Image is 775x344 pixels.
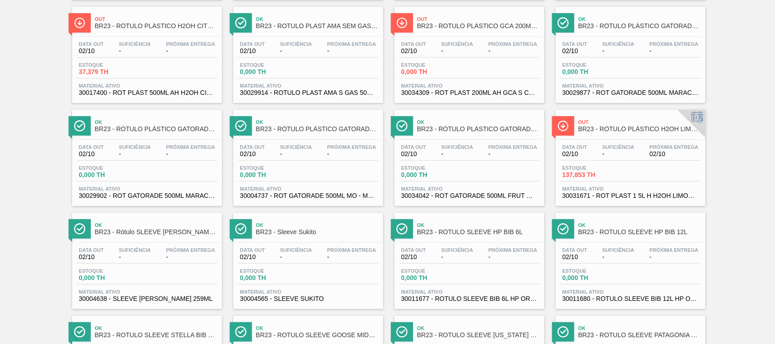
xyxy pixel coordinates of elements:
[396,223,408,235] img: Ícone
[79,151,104,157] span: 02/10
[79,275,143,281] span: 0,000 TH
[240,186,376,192] span: Material ativo
[240,295,376,302] span: 30004565 - SLEEVE SUKITO
[227,103,388,206] a: ÍconeOkBR23 - RÓTULO PLÁSTICO GATORADE MO-MELANCIA 500MLData out02/10Suficiência-Próxima Entrega-...
[79,268,143,274] span: Estoque
[79,172,143,178] span: 0,000 TH
[256,222,379,228] span: Ok
[240,144,265,150] span: Data out
[95,23,217,29] span: BR23 - RÓTULO PLÁSTICO H2OH CITRUS 500ML AH
[417,16,540,22] span: Out
[441,247,473,253] span: Suficiência
[240,83,376,88] span: Material ativo
[79,165,143,171] span: Estoque
[256,229,379,236] span: BR23 - Sleeve Sukito
[563,151,587,157] span: 02/10
[441,151,473,157] span: -
[578,332,701,339] span: BR23 - ROTULO SLEEVE PATAGONIA AMBER BIB 12
[401,172,465,178] span: 0,000 TH
[95,229,217,236] span: BR23 - Rótulo SLEEVE KLOS 259ML
[79,289,215,295] span: Material ativo
[578,126,701,133] span: BR23 - RÓTULO PLÁSTICO H2OH LIMONETO 1,5L H
[650,144,699,150] span: Próxima Entrega
[578,222,701,228] span: Ok
[74,326,85,338] img: Ícone
[578,325,701,331] span: Ok
[388,103,549,206] a: ÍconeOkBR23 - RÓTULO PLÁSTICO GATORADE FRUTAS CÍTRICAS 500ML HData out02/10Suficiência-Próxima En...
[240,151,265,157] span: 02/10
[235,326,247,338] img: Ícone
[79,48,104,54] span: 02/10
[441,48,473,54] span: -
[401,247,426,253] span: Data out
[240,89,376,96] span: 30029914 - ROTULO PLAST AMA S GAS 500ML H NIV23
[417,119,540,125] span: Ok
[119,151,151,157] span: -
[650,41,699,47] span: Próxima Entrega
[166,254,215,260] span: -
[327,41,376,47] span: Próxima Entrega
[401,48,426,54] span: 02/10
[256,16,379,22] span: Ok
[558,326,569,338] img: Ícone
[417,332,540,339] span: BR23 - ROTULO SLEEVE COLORADO RIB LG BIB 12 L
[578,23,701,29] span: BR23 - RÓTULO PLÁSTICO GATORADE MARACACUJÁ 500ML H
[240,69,304,75] span: 0,000 TH
[401,89,538,96] span: 30034309 - ROT PLAST 200ML AH GCA S CL NIV25
[401,41,426,47] span: Data out
[602,144,634,150] span: Suficiência
[563,62,626,68] span: Estoque
[79,41,104,47] span: Data out
[396,17,408,29] img: Ícone
[235,17,247,29] img: Ícone
[256,23,379,29] span: BR23 - ROTULO PLAST AMA SEM GAS 500ML NS
[235,120,247,132] img: Ícone
[563,275,626,281] span: 0,000 TH
[401,151,426,157] span: 02/10
[396,326,408,338] img: Ícone
[417,325,540,331] span: Ok
[563,247,587,253] span: Data out
[256,126,379,133] span: BR23 - RÓTULO PLÁSTICO GATORADE MO-MELANCIA 500ML
[563,144,587,150] span: Data out
[119,41,151,47] span: Suficiência
[563,172,626,178] span: 137,853 TH
[396,120,408,132] img: Ícone
[563,289,699,295] span: Material ativo
[401,83,538,88] span: Material ativo
[65,103,227,206] a: ÍconeOkBR23 - RÓTULO PLÁSTICO GATORADE MARACACUJÁ 500ML AHData out02/10Suficiência-Próxima Entreg...
[79,89,215,96] span: 30017400 - ROT PLAST 500ML AH H2OH CITRUS 429
[79,186,215,192] span: Material ativo
[401,192,538,199] span: 30034042 - ROT GATORADE 500ML FRUT CITRICAS H NIV25
[578,16,701,22] span: Ok
[166,144,215,150] span: Próxima Entrega
[549,103,710,206] a: ÍconeOutBR23 - RÓTULO PLÁSTICO H2OH LIMONETO 1,5L HData out02/10Suficiência-Próxima Entrega02/10E...
[578,119,701,125] span: Out
[95,222,217,228] span: Ok
[563,165,626,171] span: Estoque
[401,165,465,171] span: Estoque
[650,247,699,253] span: Próxima Entrega
[441,41,473,47] span: Suficiência
[401,69,465,75] span: 0,000 TH
[441,254,473,260] span: -
[327,144,376,150] span: Próxima Entrega
[558,17,569,29] img: Ícone
[280,247,312,253] span: Suficiência
[280,144,312,150] span: Suficiência
[79,254,104,260] span: 02/10
[327,254,376,260] span: -
[650,48,699,54] span: -
[256,325,379,331] span: Ok
[417,229,540,236] span: BR23 - ROTULO SLEEVE HP BIB 6L
[401,62,465,68] span: Estoque
[401,295,538,302] span: 30011677 - ROTULO SLEEVE BIB 6L HP ORANGE SUNSHINE
[280,151,312,157] span: -
[280,48,312,54] span: -
[602,247,634,253] span: Suficiência
[489,254,538,260] span: -
[417,222,540,228] span: Ok
[650,151,699,157] span: 02/10
[563,295,699,302] span: 30011680 - ROTULO SLEEVE BIB 12L HP ORANGE SUNSHINE
[79,69,143,75] span: 37,379 TH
